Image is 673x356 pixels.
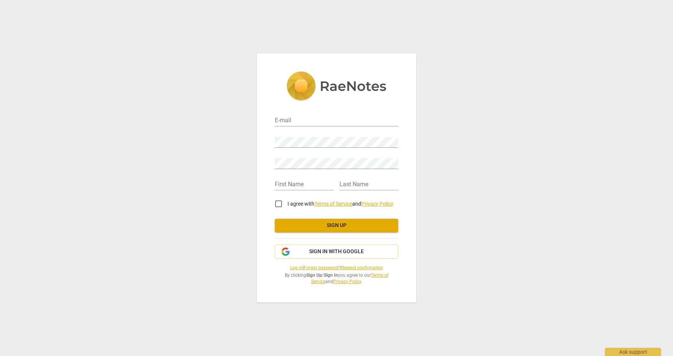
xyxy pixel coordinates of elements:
button: Sign up [275,219,398,232]
span: I agree with and [288,201,393,207]
span: By clicking / you agree to our and . [275,272,398,285]
span: Sign up [281,222,392,229]
a: Privacy Policy [333,279,361,284]
img: 5ac2273c67554f335776073100b6d88f.svg [286,71,387,102]
div: Ask support [605,348,661,356]
button: Sign in with Google [275,245,398,259]
a: Log in [290,265,302,270]
a: Terms of Service [311,273,388,284]
a: Terms of Service [314,201,352,207]
a: Privacy Policy [361,201,393,207]
a: Resend confirmation [341,265,383,270]
b: Sign In [324,273,338,278]
a: Forgot password? [304,265,340,270]
span: Sign in with Google [309,248,364,255]
span: | | [275,265,398,271]
b: Sign Up [306,273,322,278]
